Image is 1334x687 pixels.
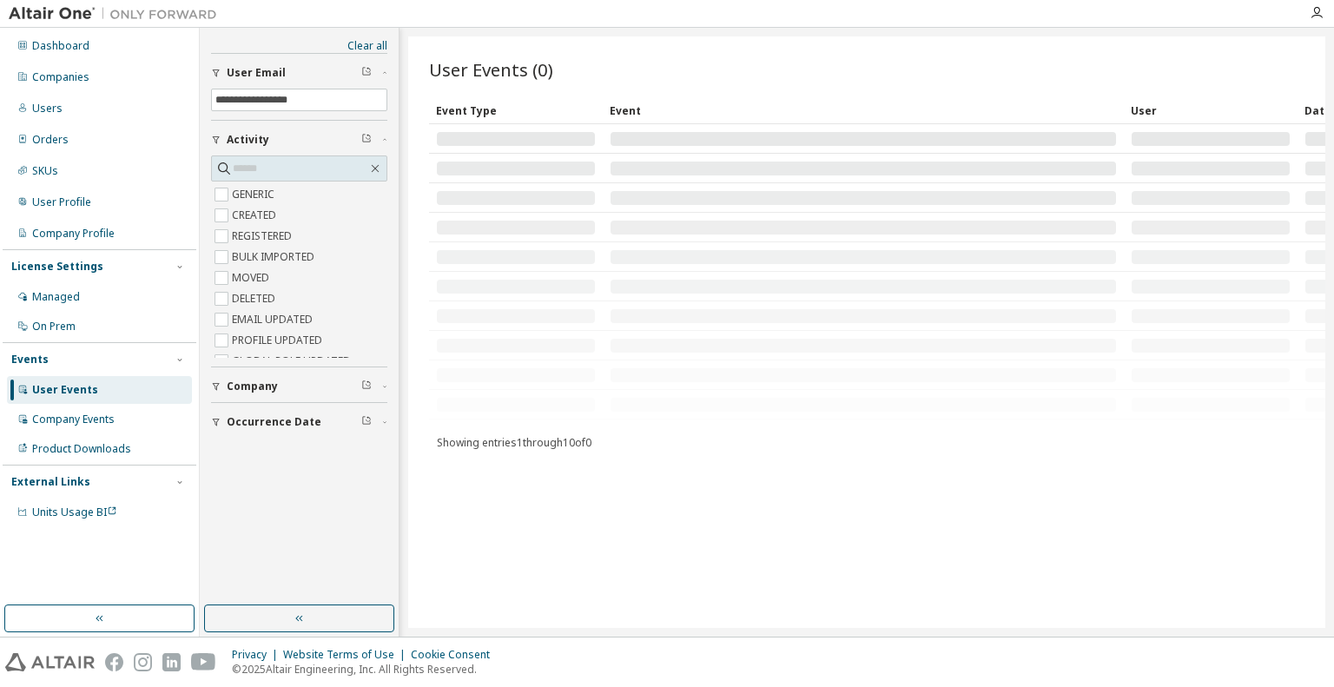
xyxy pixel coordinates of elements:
[232,247,318,268] label: BULK IMPORTED
[11,260,103,274] div: License Settings
[162,653,181,671] img: linkedin.svg
[32,102,63,116] div: Users
[9,5,226,23] img: Altair One
[232,648,283,662] div: Privacy
[436,96,596,124] div: Event Type
[232,330,326,351] label: PROFILE UPDATED
[32,442,131,456] div: Product Downloads
[232,662,500,677] p: © 2025 Altair Engineering, Inc. All Rights Reserved.
[232,205,280,226] label: CREATED
[361,380,372,393] span: Clear filter
[32,227,115,241] div: Company Profile
[5,653,95,671] img: altair_logo.svg
[32,413,115,426] div: Company Events
[361,415,372,429] span: Clear filter
[211,54,387,92] button: User Email
[232,288,279,309] label: DELETED
[211,403,387,441] button: Occurrence Date
[232,309,316,330] label: EMAIL UPDATED
[211,121,387,159] button: Activity
[232,351,354,372] label: GLOBAL ROLE UPDATED
[1131,96,1291,124] div: User
[32,195,91,209] div: User Profile
[191,653,216,671] img: youtube.svg
[32,70,89,84] div: Companies
[32,164,58,178] div: SKUs
[32,133,69,147] div: Orders
[232,226,295,247] label: REGISTERED
[232,184,278,205] label: GENERIC
[227,133,269,147] span: Activity
[211,367,387,406] button: Company
[429,57,553,82] span: User Events (0)
[134,653,152,671] img: instagram.svg
[211,39,387,53] a: Clear all
[32,290,80,304] div: Managed
[11,475,90,489] div: External Links
[283,648,411,662] div: Website Terms of Use
[32,505,117,519] span: Units Usage BI
[105,653,123,671] img: facebook.svg
[32,39,89,53] div: Dashboard
[227,380,278,393] span: Company
[11,353,49,367] div: Events
[227,66,286,80] span: User Email
[361,66,372,80] span: Clear filter
[232,268,273,288] label: MOVED
[437,435,591,450] span: Showing entries 1 through 10 of 0
[32,383,98,397] div: User Events
[227,415,321,429] span: Occurrence Date
[361,133,372,147] span: Clear filter
[411,648,500,662] div: Cookie Consent
[32,320,76,334] div: On Prem
[610,96,1117,124] div: Event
